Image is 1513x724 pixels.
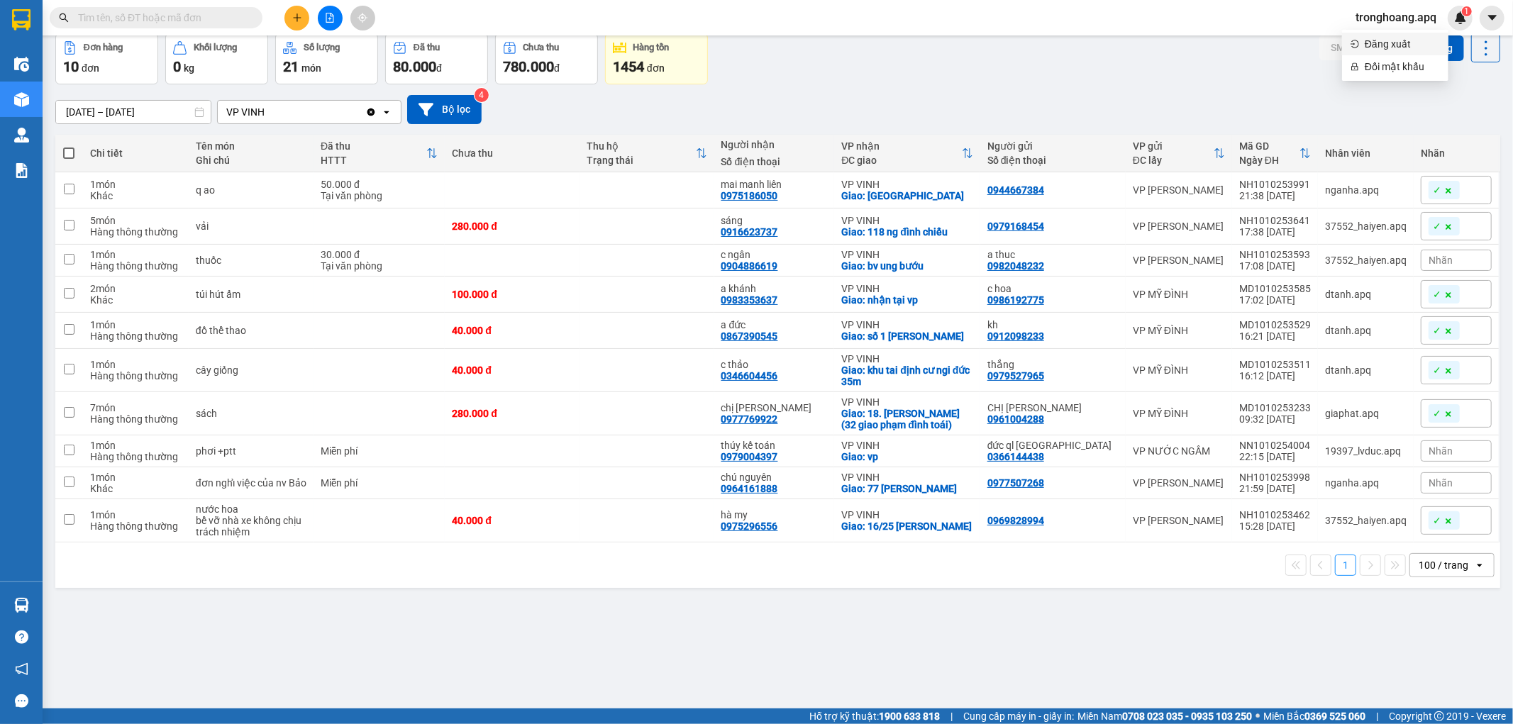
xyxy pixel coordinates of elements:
[987,330,1044,342] div: 0912098233
[1429,255,1453,266] span: Nhãn
[1433,324,1441,337] span: ✓
[196,408,306,419] div: sách
[721,215,828,226] div: sáng
[14,128,29,143] img: warehouse-icon
[184,62,194,74] span: kg
[613,58,644,75] span: 1454
[834,135,980,172] th: Toggle SortBy
[1239,413,1311,425] div: 09:32 [DATE]
[1454,11,1467,24] img: icon-new-feature
[963,708,1074,724] span: Cung cấp máy in - giấy in:
[452,289,572,300] div: 100.000 đ
[14,598,29,613] img: warehouse-icon
[841,408,972,430] div: Giao: 18. Lê Nin(32 giao phạm đình toái)
[1351,62,1359,71] span: lock
[987,294,1044,306] div: 0986192775
[987,184,1044,196] div: 0944667384
[350,6,375,30] button: aim
[90,451,182,462] div: Hàng thông thường
[1239,260,1311,272] div: 17:08 [DATE]
[1232,135,1318,172] th: Toggle SortBy
[90,370,182,382] div: Hàng thông thường
[321,477,438,489] div: Miễn phí
[90,509,182,520] div: 1 món
[841,226,972,238] div: Giao: 118 ng đình chiểu
[1474,559,1485,571] svg: open
[358,13,367,23] span: aim
[1304,711,1365,722] strong: 0369 525 060
[721,294,778,306] div: 0983353637
[321,249,438,260] div: 30.000 đ
[1239,330,1311,342] div: 16:21 [DATE]
[1325,515,1407,526] div: 37552_haiyen.apq
[1335,555,1356,576] button: 1
[385,33,488,84] button: Đã thu80.000đ
[841,215,972,226] div: VP VINH
[56,101,211,123] input: Select a date range.
[1133,364,1225,376] div: VP MỸ ĐÌNH
[14,57,29,72] img: warehouse-icon
[841,155,961,166] div: ĐC giao
[1239,451,1311,462] div: 22:15 [DATE]
[90,483,182,494] div: Khác
[1344,9,1448,26] span: tronghoang.apq
[1239,483,1311,494] div: 21:59 [DATE]
[721,139,828,150] div: Người nhận
[1133,184,1225,196] div: VP [PERSON_NAME]
[321,260,438,272] div: Tại văn phòng
[1433,514,1441,527] span: ✓
[605,33,708,84] button: Hàng tồn1454đơn
[721,249,828,260] div: c ngân
[841,140,961,152] div: VP nhận
[304,43,340,52] div: Số lượng
[647,62,665,74] span: đơn
[452,221,572,232] div: 280.000 đ
[554,62,560,74] span: đ
[90,330,182,342] div: Hàng thông thường
[436,62,442,74] span: đ
[226,105,265,119] div: VP VINH
[580,135,714,172] th: Toggle SortBy
[1133,477,1225,489] div: VP [PERSON_NAME]
[321,140,426,152] div: Đã thu
[165,33,268,84] button: Khối lượng0kg
[1239,190,1311,201] div: 21:38 [DATE]
[90,215,182,226] div: 5 món
[721,190,778,201] div: 0975186050
[1239,359,1311,370] div: MD1010253511
[1433,407,1441,420] span: ✓
[82,62,99,74] span: đơn
[987,451,1044,462] div: 0366144438
[196,289,306,300] div: túi hút ẩm
[1239,215,1311,226] div: NH1010253641
[196,445,306,457] div: phơi +ptt
[55,33,158,84] button: Đơn hàng10đơn
[987,359,1119,370] div: thắng
[452,325,572,336] div: 40.000 đ
[987,319,1119,330] div: kh
[90,520,182,532] div: Hàng thông thường
[1462,6,1472,16] sup: 1
[1133,445,1225,457] div: VP NƯỚC NGẦM
[196,155,306,166] div: Ghi chú
[1325,325,1407,336] div: dtanh.apq
[721,156,828,167] div: Số điện thoại
[84,43,123,52] div: Đơn hàng
[1239,179,1311,190] div: NH1010253991
[15,694,28,708] span: message
[1239,294,1311,306] div: 17:02 [DATE]
[1133,325,1225,336] div: VP MỸ ĐÌNH
[1239,440,1311,451] div: NN1010254004
[841,179,972,190] div: VP VINH
[196,364,306,376] div: cây giống
[266,105,267,119] input: Selected VP VINH.
[321,190,438,201] div: Tại văn phòng
[841,472,972,483] div: VP VINH
[587,140,696,152] div: Thu hộ
[90,179,182,190] div: 1 món
[1434,711,1444,721] span: copyright
[196,325,306,336] div: đồ thể thao
[1133,155,1214,166] div: ĐC lấy
[196,503,306,515] div: nước hoa
[1133,221,1225,232] div: VP [PERSON_NAME]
